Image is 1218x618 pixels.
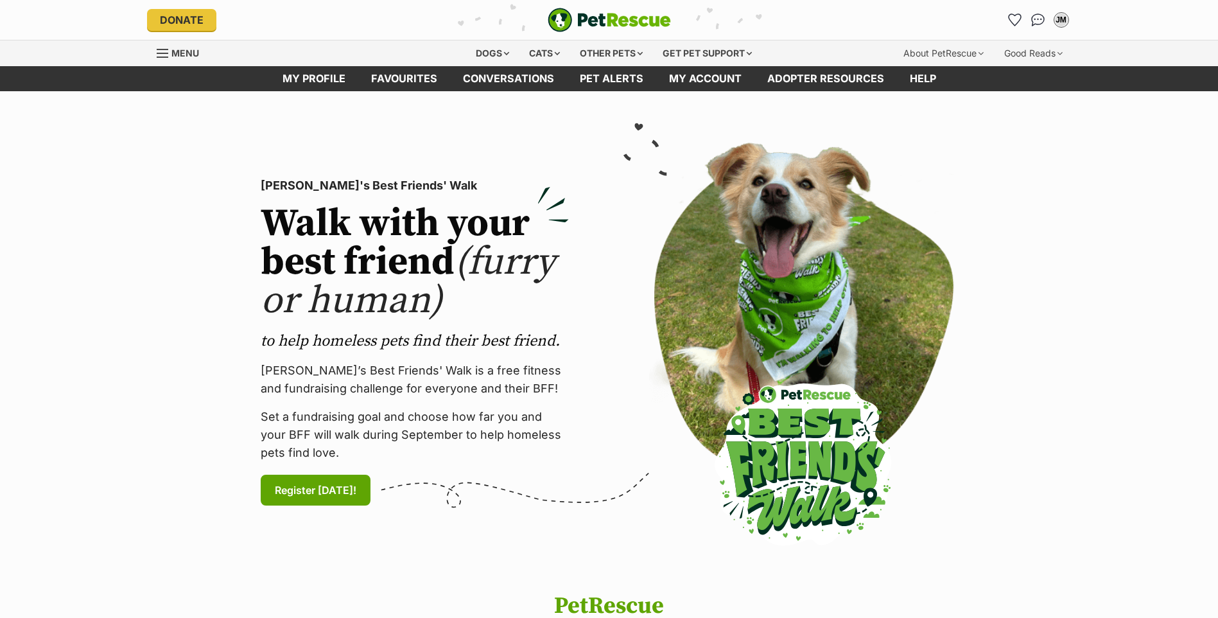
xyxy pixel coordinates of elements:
[520,40,569,66] div: Cats
[897,66,949,91] a: Help
[261,475,370,506] a: Register [DATE]!
[1031,13,1045,26] img: chat-41dd97257d64d25036548639549fe6c8038ab92f7586957e7f3b1b290dea8141.svg
[358,66,450,91] a: Favourites
[450,66,567,91] a: conversations
[656,66,754,91] a: My account
[1055,13,1068,26] div: JM
[548,8,671,32] a: PetRescue
[1028,10,1048,30] a: Conversations
[275,482,356,498] span: Register [DATE]!
[261,205,569,321] h2: Walk with your best friend
[261,238,555,325] span: (furry or human)
[654,40,761,66] div: Get pet support
[261,362,569,398] p: [PERSON_NAME]’s Best Friends' Walk is a free fitness and fundraising challenge for everyone and t...
[1005,10,1025,30] a: Favourites
[261,331,569,351] p: to help homeless pets find their best friend.
[548,8,671,32] img: logo-e224e6f780fb5917bec1dbf3a21bbac754714ae5b6737aabdf751b685950b380.svg
[157,40,208,64] a: Menu
[1051,10,1072,30] button: My account
[754,66,897,91] a: Adopter resources
[147,9,216,31] a: Donate
[894,40,993,66] div: About PetRescue
[467,40,518,66] div: Dogs
[270,66,358,91] a: My profile
[571,40,652,66] div: Other pets
[567,66,656,91] a: Pet alerts
[995,40,1072,66] div: Good Reads
[1005,10,1072,30] ul: Account quick links
[261,177,569,195] p: [PERSON_NAME]'s Best Friends' Walk
[261,408,569,462] p: Set a fundraising goal and choose how far you and your BFF will walk during September to help hom...
[171,48,199,58] span: Menu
